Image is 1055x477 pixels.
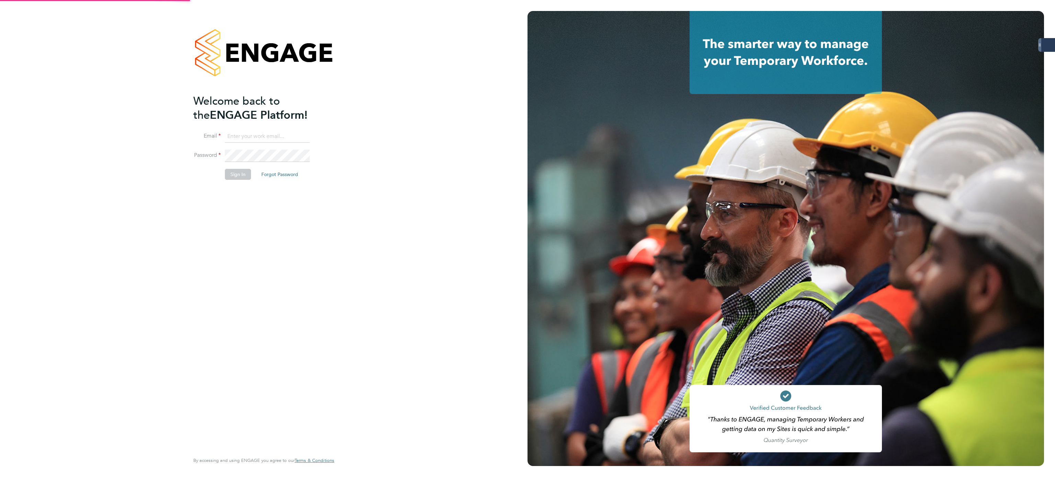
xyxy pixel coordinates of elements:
[193,94,280,122] span: Welcome back to the
[295,458,334,463] a: Terms & Conditions
[225,169,251,180] button: Sign In
[193,132,221,140] label: Email
[225,130,310,143] input: Enter your work email...
[193,94,327,122] h2: ENGAGE Platform!
[256,169,304,180] button: Forgot Password
[193,152,221,159] label: Password
[193,457,334,463] span: By accessing and using ENGAGE you agree to our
